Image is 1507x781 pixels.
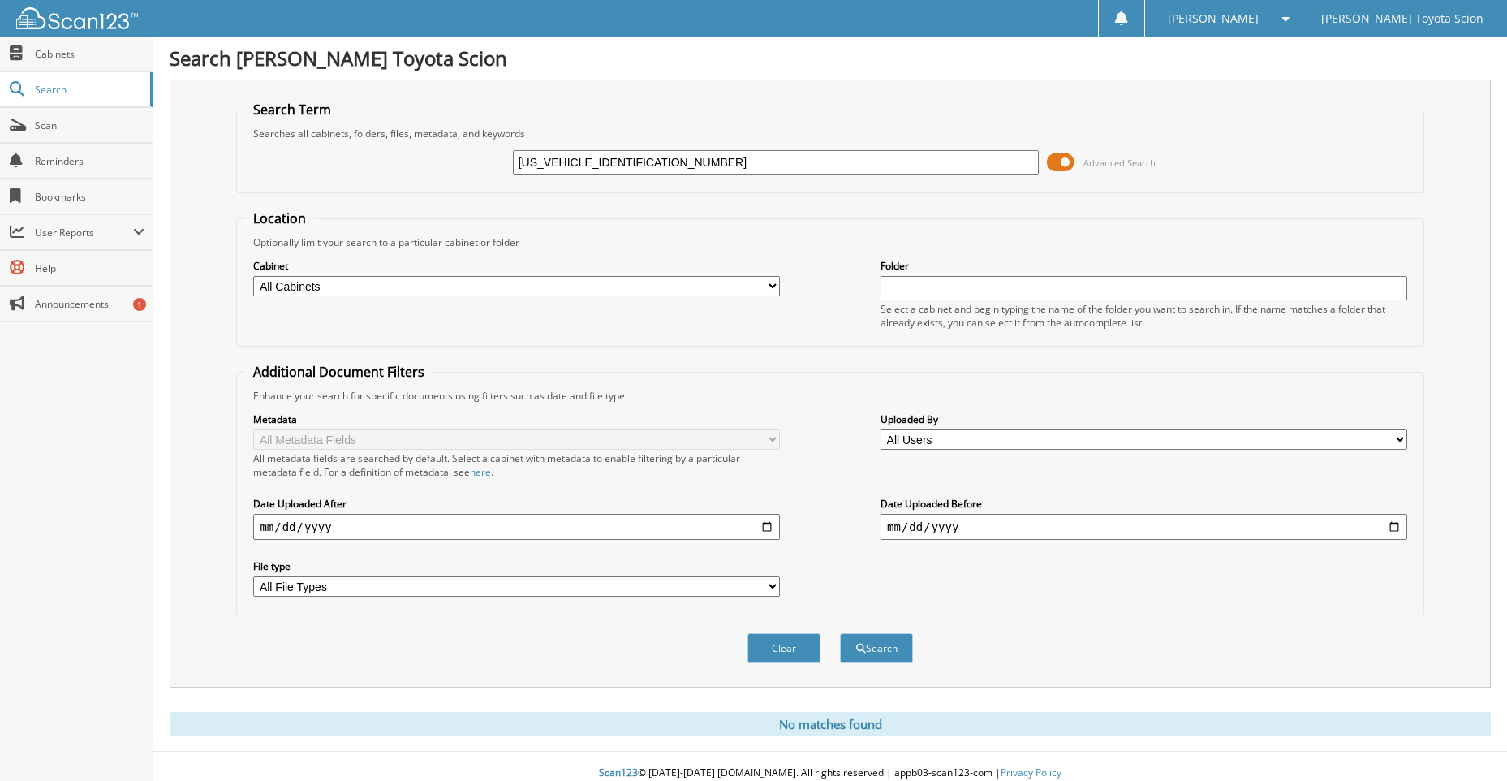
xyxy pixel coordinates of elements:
[881,514,1407,540] input: end
[35,154,144,168] span: Reminders
[253,559,780,573] label: File type
[599,766,638,779] span: Scan123
[253,412,780,426] label: Metadata
[1168,14,1259,24] span: [PERSON_NAME]
[1083,157,1156,169] span: Advanced Search
[1321,14,1483,24] span: [PERSON_NAME] Toyota Scion
[881,412,1407,426] label: Uploaded By
[470,465,491,479] a: here
[35,261,144,275] span: Help
[245,235,1414,249] div: Optionally limit your search to a particular cabinet or folder
[35,83,142,97] span: Search
[35,226,133,239] span: User Reports
[253,514,780,540] input: start
[35,190,144,204] span: Bookmarks
[133,298,146,311] div: 1
[35,47,144,61] span: Cabinets
[881,302,1407,330] div: Select a cabinet and begin typing the name of the folder you want to search in. If the name match...
[170,45,1491,71] h1: Search [PERSON_NAME] Toyota Scion
[245,101,339,119] legend: Search Term
[16,7,138,29] img: scan123-logo-white.svg
[253,259,780,273] label: Cabinet
[253,451,780,479] div: All metadata fields are searched by default. Select a cabinet with metadata to enable filtering b...
[881,497,1407,511] label: Date Uploaded Before
[35,119,144,132] span: Scan
[1001,766,1061,779] a: Privacy Policy
[747,633,820,663] button: Clear
[170,712,1491,736] div: No matches found
[245,389,1414,403] div: Enhance your search for specific documents using filters such as date and file type.
[245,127,1414,140] div: Searches all cabinets, folders, files, metadata, and keywords
[881,259,1407,273] label: Folder
[253,497,780,511] label: Date Uploaded After
[840,633,913,663] button: Search
[245,363,433,381] legend: Additional Document Filters
[35,297,144,311] span: Announcements
[245,209,314,227] legend: Location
